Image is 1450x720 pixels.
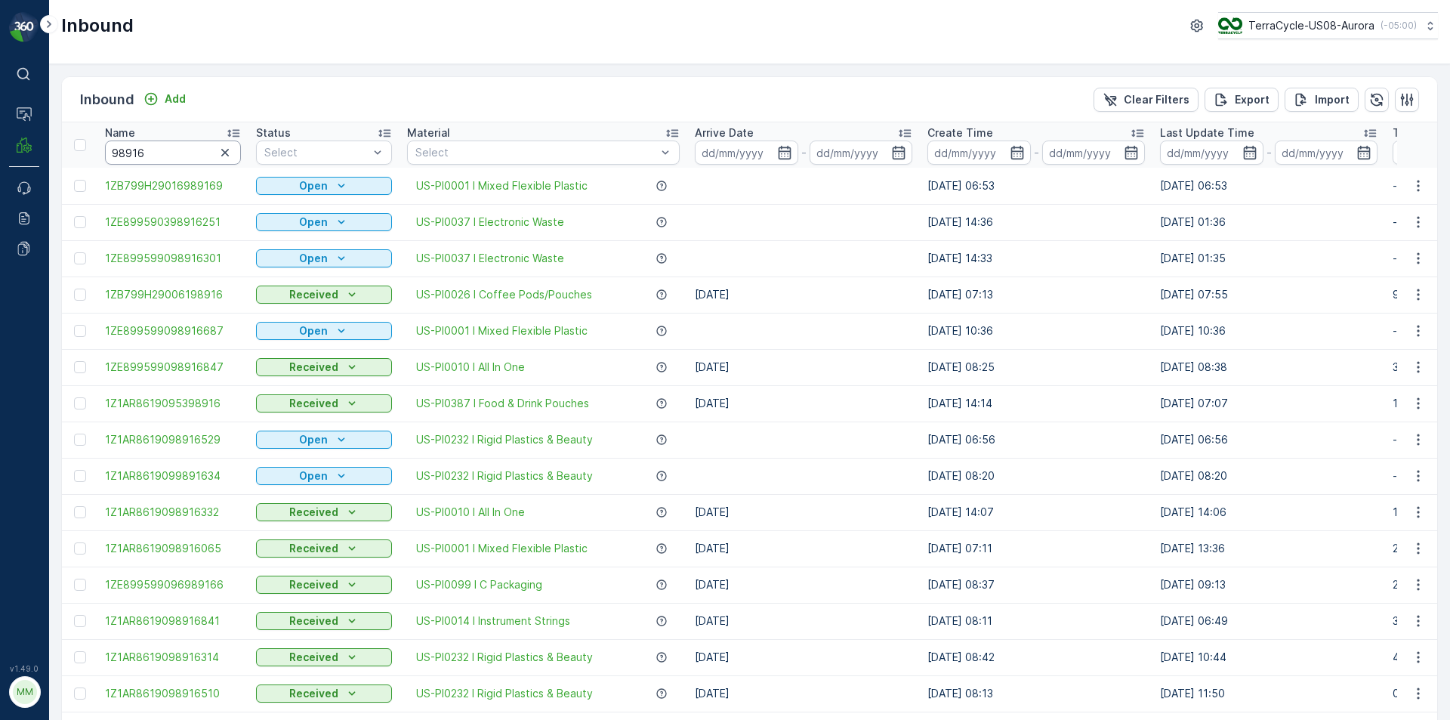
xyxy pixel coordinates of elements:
[13,323,93,335] span: Material Type :
[927,125,993,141] p: Create Time
[80,89,134,110] p: Inbound
[13,248,50,261] span: Name :
[105,577,241,592] a: 1ZE899599096989166
[920,494,1152,530] td: [DATE] 14:07
[105,468,241,484] a: 1Z1AR8619099891634
[416,686,593,701] span: US-PI0232 I Rigid Plastics & Beauty
[687,567,920,603] td: [DATE]
[105,505,241,520] a: 1Z1AR8619098916332
[256,249,392,267] button: Open
[256,539,392,558] button: Received
[687,675,920,712] td: [DATE]
[416,287,592,302] a: US-PI0026 I Coffee Pods/Pouches
[74,252,86,264] div: Toggle Row Selected
[1152,385,1385,422] td: [DATE] 07:07
[1152,240,1385,277] td: [DATE] 01:35
[920,675,1152,712] td: [DATE] 08:13
[74,325,86,337] div: Toggle Row Selected
[416,360,525,375] a: US-PI0010 I All In One
[105,541,241,556] span: 1Z1AR8619098916065
[74,579,86,591] div: Toggle Row Selected
[801,144,807,162] p: -
[74,180,86,192] div: Toggle Row Selected
[407,125,450,141] p: Material
[289,287,338,302] p: Received
[415,145,656,160] p: Select
[920,458,1152,494] td: [DATE] 08:20
[74,542,86,555] div: Toggle Row Selected
[1152,458,1385,494] td: [DATE] 08:20
[920,240,1152,277] td: [DATE] 14:33
[416,323,588,338] span: US-PI0001 I Mixed Flexible Plastic
[416,432,593,447] span: US-PI0232 I Rigid Plastics & Beauty
[1275,141,1378,165] input: dd/mm/yyyy
[1285,88,1359,112] button: Import
[650,13,797,31] p: 1ZB799H29025425143a
[13,273,80,286] span: Arrive Date :
[416,505,525,520] a: US-PI0010 I All In One
[74,506,86,518] div: Toggle Row Selected
[105,396,241,411] span: 1Z1AR8619095398916
[105,323,241,338] a: 1ZE899599098916687
[85,298,111,311] span: 0 lbs
[416,577,542,592] a: US-PI0099 I C Packaging
[289,505,338,520] p: Received
[1160,141,1263,165] input: dd/mm/yyyy
[1248,18,1374,33] p: TerraCycle-US08-Aurora
[105,141,241,165] input: Search
[1152,675,1385,712] td: [DATE] 11:50
[256,576,392,594] button: Received
[920,313,1152,349] td: [DATE] 10:36
[256,322,392,340] button: Open
[1152,168,1385,204] td: [DATE] 06:53
[1205,88,1279,112] button: Export
[9,676,39,708] button: MM
[105,251,241,266] a: 1ZE899599098916301
[1235,92,1270,107] p: Export
[74,361,86,373] div: Toggle Row Selected
[299,323,328,338] p: Open
[105,215,241,230] span: 1ZE899590398916251
[9,664,39,673] span: v 1.49.0
[920,530,1152,567] td: [DATE] 07:11
[256,648,392,666] button: Received
[416,251,564,266] a: US-PI0037 I Electronic Waste
[256,125,291,141] p: Status
[1094,88,1199,112] button: Clear Filters
[105,613,241,629] span: 1Z1AR8619098916841
[289,541,338,556] p: Received
[687,349,920,385] td: [DATE]
[1152,313,1385,349] td: [DATE] 10:36
[84,348,110,360] span: 0 lbs
[1034,144,1039,162] p: -
[927,141,1031,165] input: dd/mm/yyyy
[61,14,134,38] p: Inbound
[256,612,392,630] button: Received
[695,125,754,141] p: Arrive Date
[416,215,564,230] span: US-PI0037 I Electronic Waste
[256,177,392,195] button: Open
[1160,125,1254,141] p: Last Update Time
[920,277,1152,313] td: [DATE] 07:13
[105,650,241,665] a: 1Z1AR8619098916314
[9,12,39,42] img: logo
[1124,92,1189,107] p: Clear Filters
[105,287,241,302] span: 1ZB799H29006198916
[920,168,1152,204] td: [DATE] 06:53
[1152,494,1385,530] td: [DATE] 14:06
[93,323,241,335] span: US-PI0007 I Contact Lenses
[687,639,920,675] td: [DATE]
[105,432,241,447] a: 1Z1AR8619098916529
[416,178,588,193] a: US-PI0001 I Mixed Flexible Plastic
[256,431,392,449] button: Open
[105,178,241,193] a: 1ZB799H29016989169
[299,215,328,230] p: Open
[299,432,328,447] p: Open
[299,251,328,266] p: Open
